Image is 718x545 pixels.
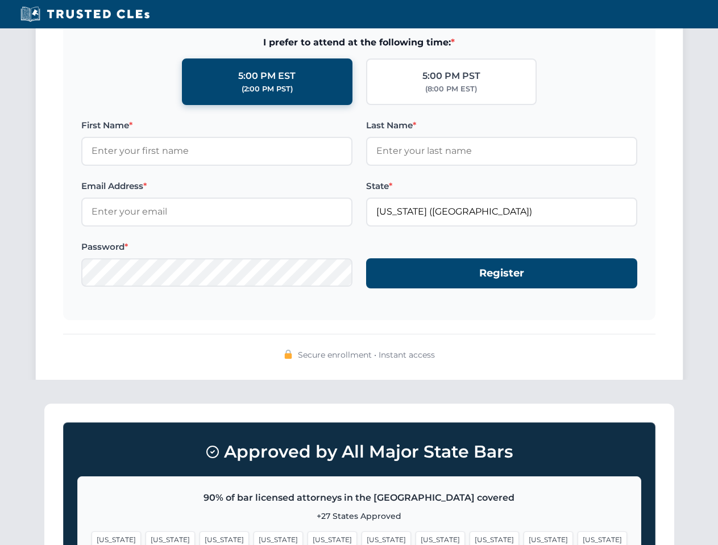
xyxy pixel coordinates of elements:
[81,198,352,226] input: Enter your email
[238,69,296,83] div: 5:00 PM EST
[366,119,637,132] label: Last Name
[77,437,641,467] h3: Approved by All Major State Bars
[81,240,352,254] label: Password
[92,510,627,522] p: +27 States Approved
[422,69,480,83] div: 5:00 PM PST
[366,198,637,226] input: Florida (FL)
[284,350,293,359] img: 🔒
[425,83,477,95] div: (8:00 PM EST)
[366,137,637,165] input: Enter your last name
[81,35,637,50] span: I prefer to attend at the following time:
[366,179,637,193] label: State
[81,137,352,165] input: Enter your first name
[366,258,637,288] button: Register
[81,179,352,193] label: Email Address
[92,491,627,505] p: 90% of bar licensed attorneys in the [GEOGRAPHIC_DATA] covered
[242,83,293,95] div: (2:00 PM PST)
[17,6,153,23] img: Trusted CLEs
[81,119,352,132] label: First Name
[298,349,435,361] span: Secure enrollment • Instant access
